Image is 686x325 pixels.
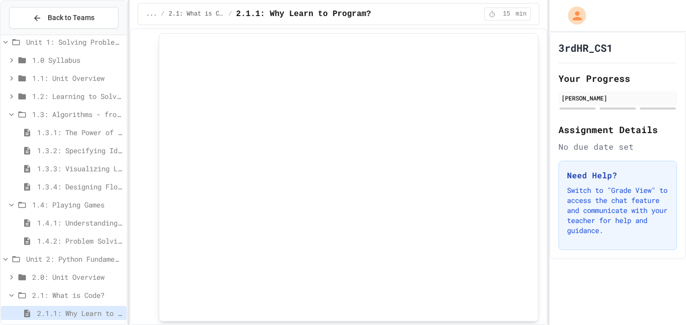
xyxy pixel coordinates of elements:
span: 1.3.4: Designing Flowcharts [37,181,123,192]
span: / [228,10,232,18]
span: 1.1: Unit Overview [32,73,123,83]
span: 2.1.1: Why Learn to Program? [37,308,123,318]
span: min [516,10,527,18]
h3: Need Help? [567,169,668,181]
p: Switch to "Grade View" to access the chat feature and communicate with your teacher for help and ... [567,185,668,236]
span: 1.4.1: Understanding Games with Flowcharts [37,218,123,228]
span: 2.1: What is Code? [169,10,224,18]
button: Back to Teams [9,7,119,29]
span: 1.4.2: Problem Solving Reflection [37,236,123,246]
span: Unit 1: Solving Problems in Computer Science [26,37,123,47]
h1: 3rdHR_CS1 [558,41,613,55]
h2: Assignment Details [558,123,677,137]
span: 1.2: Learning to Solve Hard Problems [32,91,123,101]
span: 1.3.2: Specifying Ideas with Pseudocode [37,145,123,156]
span: 15 [499,10,515,18]
span: 1.3.1: The Power of Algorithms [37,127,123,138]
span: ... [146,10,157,18]
span: 1.3.3: Visualizing Logic with Flowcharts [37,163,123,174]
span: 2.0: Unit Overview [32,272,123,282]
span: 1.4: Playing Games [32,199,123,210]
span: 1.3: Algorithms - from Pseudocode to Flowcharts [32,109,123,120]
span: 2.1: What is Code? [32,290,123,300]
span: 2.1.1: Why Learn to Program? [236,8,371,20]
span: Back to Teams [48,13,94,23]
div: My Account [557,4,589,27]
h2: Your Progress [558,71,677,85]
div: No due date set [558,141,677,153]
span: 1.0 Syllabus [32,55,123,65]
span: Unit 2: Python Fundamentals [26,254,123,264]
span: / [161,10,165,18]
div: [PERSON_NAME] [561,93,674,102]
